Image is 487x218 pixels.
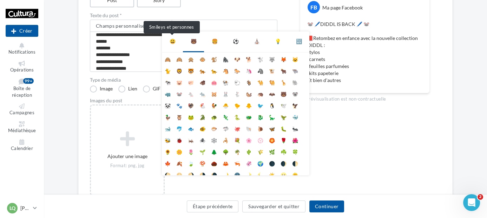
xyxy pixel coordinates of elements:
[278,64,289,76] li: 🐂
[243,168,255,180] li: 🌛
[173,64,185,76] li: 🦁
[162,145,173,157] li: 🌻
[220,53,231,64] li: 🦍
[231,64,243,76] li: 🐎
[266,110,278,122] li: 🦕
[255,110,266,122] li: 🐉
[185,122,197,134] li: 🐟
[170,37,176,46] div: 😃
[233,37,239,46] div: ⚽
[266,99,278,110] li: 🐧
[309,200,344,212] button: Continuer
[173,157,185,168] li: 🍂
[278,134,289,145] li: 🌹
[187,200,239,212] button: Étape précédente
[197,168,208,180] li: 🌗
[266,87,278,99] li: 🦇
[478,194,483,200] span: 2
[208,99,220,110] li: 🐓
[278,157,289,168] li: 🌒
[243,145,255,157] li: 🌵
[255,145,266,157] li: 🌾
[220,87,231,99] li: 🐰
[208,110,220,122] li: 🐢
[208,64,220,76] li: 🐆
[162,53,173,64] li: 🙈
[90,13,277,18] label: Texte du post *
[208,145,220,157] li: 🌲
[10,67,34,73] span: Opérations
[231,134,243,145] li: 💐
[296,37,302,46] div: 🔣
[6,120,38,135] a: Médiathèque
[266,76,278,87] li: 🐫
[266,64,278,76] li: 🐮
[197,76,208,87] li: 🐗
[308,1,320,13] div: FB
[208,134,220,145] li: 🕸️
[197,145,208,157] li: 🌱
[289,99,301,110] li: 🦅
[162,110,173,122] li: 🦆
[6,25,38,37] div: Nouvelle campagne
[220,168,231,180] li: 🌙
[289,134,301,145] li: 🌺
[275,37,281,46] div: 💡
[243,99,255,110] li: 🐥
[6,138,38,153] a: Calendrier
[6,25,38,37] button: Créer
[173,134,185,145] li: 🐞
[231,145,243,157] li: 🌴
[8,49,35,55] span: Notifications
[278,99,289,110] li: 🕊️
[255,87,266,99] li: 🦔
[289,168,301,180] li: 🌞
[185,110,197,122] li: 🐸
[255,122,266,134] li: 🐌
[191,37,197,46] div: 🐻
[185,134,197,145] li: 🦗
[143,86,160,93] label: GIF
[144,21,200,33] div: Smileys et personnes
[6,59,38,74] a: Opérations
[289,87,301,99] li: 🐨
[243,53,255,64] li: 🐕
[162,157,173,168] li: 🍁
[212,37,218,46] div: 🍔
[266,134,278,145] li: 🏵️
[278,76,289,87] li: 🦒
[231,76,243,87] li: 🐑
[96,23,147,29] span: Champs personnalisés
[197,64,208,76] li: 🐅
[6,41,38,56] button: Notifications
[208,157,220,168] li: 🌰
[231,87,243,99] li: 🐇
[243,157,255,168] li: 🦑
[185,145,197,157] li: 🌷
[197,99,208,110] li: 🐔
[90,86,113,93] label: Image
[463,194,480,211] iframe: Intercom live chat
[90,77,277,82] label: Type de média
[278,122,289,134] li: 🐛
[173,110,185,122] li: 🦉
[162,168,173,180] li: 🌔
[197,110,208,122] li: 🐊
[289,157,301,168] li: 🌓
[278,168,289,180] li: 🌝
[208,168,220,180] li: 🌘
[6,202,38,215] a: LQ [PERSON_NAME]
[9,205,15,212] span: LQ
[243,134,255,145] li: 🌸
[185,64,197,76] li: 🐯
[185,87,197,99] li: 🐁
[90,98,277,103] div: Images du post
[255,76,266,87] li: 🐪
[173,145,185,157] li: 🌼
[322,4,363,11] div: Ma page Facebook
[243,64,255,76] li: 🦄
[173,87,185,99] li: 🐭
[242,200,305,212] button: Sauvegarder et quitter
[289,53,301,64] li: 🐱
[6,102,38,117] a: Campagnes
